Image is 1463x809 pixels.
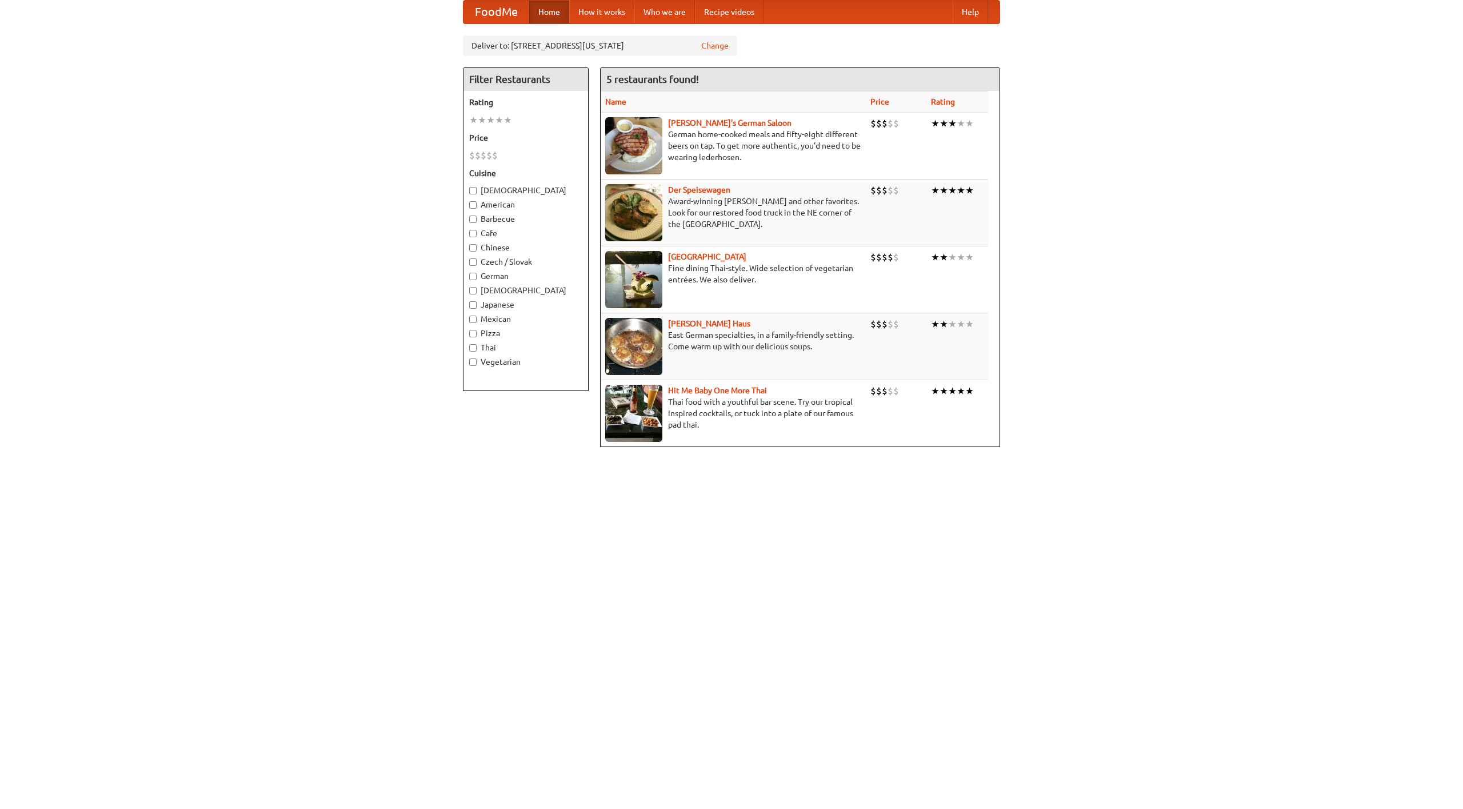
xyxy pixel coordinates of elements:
li: $ [882,385,888,397]
li: $ [492,149,498,162]
input: Czech / Slovak [469,258,477,266]
label: Barbecue [469,213,582,225]
li: $ [876,251,882,264]
li: $ [870,184,876,197]
li: $ [882,318,888,330]
a: [GEOGRAPHIC_DATA] [668,252,746,261]
p: East German specialties, in a family-friendly setting. Come warm up with our delicious soups. [605,329,861,352]
li: ★ [478,114,486,126]
h5: Price [469,132,582,144]
li: ★ [948,184,957,197]
a: Change [701,40,729,51]
input: [DEMOGRAPHIC_DATA] [469,287,477,294]
li: $ [882,251,888,264]
a: Who we are [634,1,695,23]
label: [DEMOGRAPHIC_DATA] [469,185,582,196]
label: [DEMOGRAPHIC_DATA] [469,285,582,296]
li: $ [475,149,481,162]
p: Thai food with a youthful bar scene. Try our tropical inspired cocktails, or tuck into a plate of... [605,396,861,431]
li: ★ [957,385,965,397]
li: ★ [940,318,948,330]
li: ★ [940,251,948,264]
input: American [469,201,477,209]
label: Pizza [469,328,582,339]
li: ★ [965,117,974,130]
li: $ [893,184,899,197]
li: ★ [957,318,965,330]
input: Thai [469,344,477,352]
li: $ [893,251,899,264]
li: $ [469,149,475,162]
h5: Rating [469,97,582,108]
li: $ [486,149,492,162]
img: esthers.jpg [605,117,662,174]
li: ★ [940,117,948,130]
li: ★ [965,318,974,330]
label: Cafe [469,228,582,239]
input: [DEMOGRAPHIC_DATA] [469,187,477,194]
a: Recipe videos [695,1,764,23]
img: babythai.jpg [605,385,662,442]
li: $ [876,117,882,130]
input: Pizza [469,330,477,337]
li: $ [888,318,893,330]
a: [PERSON_NAME]'s German Saloon [668,118,792,127]
label: German [469,270,582,282]
li: ★ [948,385,957,397]
label: Vegetarian [469,356,582,368]
h4: Filter Restaurants [463,68,588,91]
li: ★ [948,318,957,330]
label: Mexican [469,313,582,325]
li: $ [893,318,899,330]
p: German home-cooked meals and fifty-eight different beers on tap. To get more authentic, you'd nee... [605,129,861,163]
label: American [469,199,582,210]
a: Hit Me Baby One More Thai [668,386,767,395]
img: speisewagen.jpg [605,184,662,241]
li: ★ [965,251,974,264]
li: $ [882,117,888,130]
li: ★ [931,318,940,330]
input: German [469,273,477,280]
label: Chinese [469,242,582,253]
li: ★ [931,385,940,397]
li: ★ [495,114,503,126]
input: Japanese [469,301,477,309]
label: Thai [469,342,582,353]
li: $ [888,117,893,130]
p: Fine dining Thai-style. Wide selection of vegetarian entrées. We also deliver. [605,262,861,285]
li: ★ [965,385,974,397]
li: ★ [957,184,965,197]
a: Der Speisewagen [668,185,730,194]
li: ★ [469,114,478,126]
li: $ [876,184,882,197]
li: $ [870,117,876,130]
input: Chinese [469,244,477,252]
li: ★ [957,251,965,264]
li: ★ [940,184,948,197]
li: ★ [931,184,940,197]
label: Czech / Slovak [469,256,582,268]
li: ★ [965,184,974,197]
h5: Cuisine [469,168,582,179]
li: ★ [948,251,957,264]
li: $ [893,385,899,397]
li: $ [888,251,893,264]
li: $ [481,149,486,162]
a: How it works [569,1,634,23]
li: ★ [931,251,940,264]
input: Vegetarian [469,358,477,366]
li: $ [882,184,888,197]
li: $ [870,385,876,397]
a: [PERSON_NAME] Haus [668,319,750,328]
li: $ [876,318,882,330]
div: Deliver to: [STREET_ADDRESS][US_STATE] [463,35,737,56]
li: $ [876,385,882,397]
li: ★ [940,385,948,397]
input: Cafe [469,230,477,237]
p: Award-winning [PERSON_NAME] and other favorites. Look for our restored food truck in the NE corne... [605,196,861,230]
input: Barbecue [469,216,477,223]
